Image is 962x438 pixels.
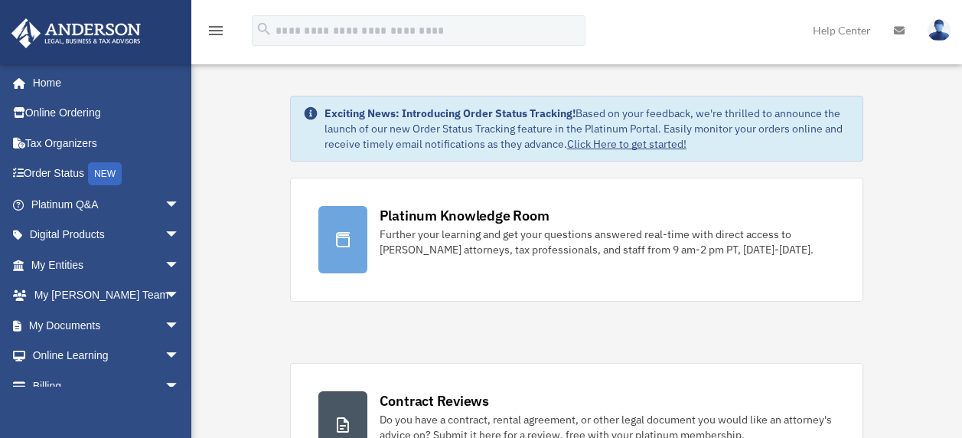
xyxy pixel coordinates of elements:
img: User Pic [928,19,951,41]
strong: Exciting News: Introducing Order Status Tracking! [324,106,576,120]
i: search [256,21,272,38]
span: arrow_drop_down [165,341,195,372]
a: Home [11,67,195,98]
span: arrow_drop_down [165,250,195,281]
a: My Entitiesarrow_drop_down [11,250,203,280]
img: Anderson Advisors Platinum Portal [7,18,145,48]
i: menu [207,21,225,40]
a: Click Here to get started! [567,137,686,151]
div: Based on your feedback, we're thrilled to announce the launch of our new Order Status Tracking fe... [324,106,851,152]
a: Platinum Knowledge Room Further your learning and get your questions answered real-time with dire... [290,178,864,302]
span: arrow_drop_down [165,280,195,312]
a: Platinum Q&Aarrow_drop_down [11,189,203,220]
div: Contract Reviews [380,391,489,410]
a: Online Ordering [11,98,203,129]
div: NEW [88,162,122,185]
a: menu [207,27,225,40]
span: arrow_drop_down [165,371,195,402]
div: Platinum Knowledge Room [380,206,549,225]
a: Order StatusNEW [11,159,203,190]
span: arrow_drop_down [165,220,195,251]
a: My [PERSON_NAME] Teamarrow_drop_down [11,280,203,311]
a: Tax Organizers [11,128,203,159]
a: My Documentsarrow_drop_down [11,310,203,341]
a: Billingarrow_drop_down [11,371,203,401]
div: Further your learning and get your questions answered real-time with direct access to [PERSON_NAM... [380,227,836,257]
a: Digital Productsarrow_drop_down [11,220,203,250]
span: arrow_drop_down [165,310,195,342]
a: Online Learningarrow_drop_down [11,341,203,371]
span: arrow_drop_down [165,189,195,221]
